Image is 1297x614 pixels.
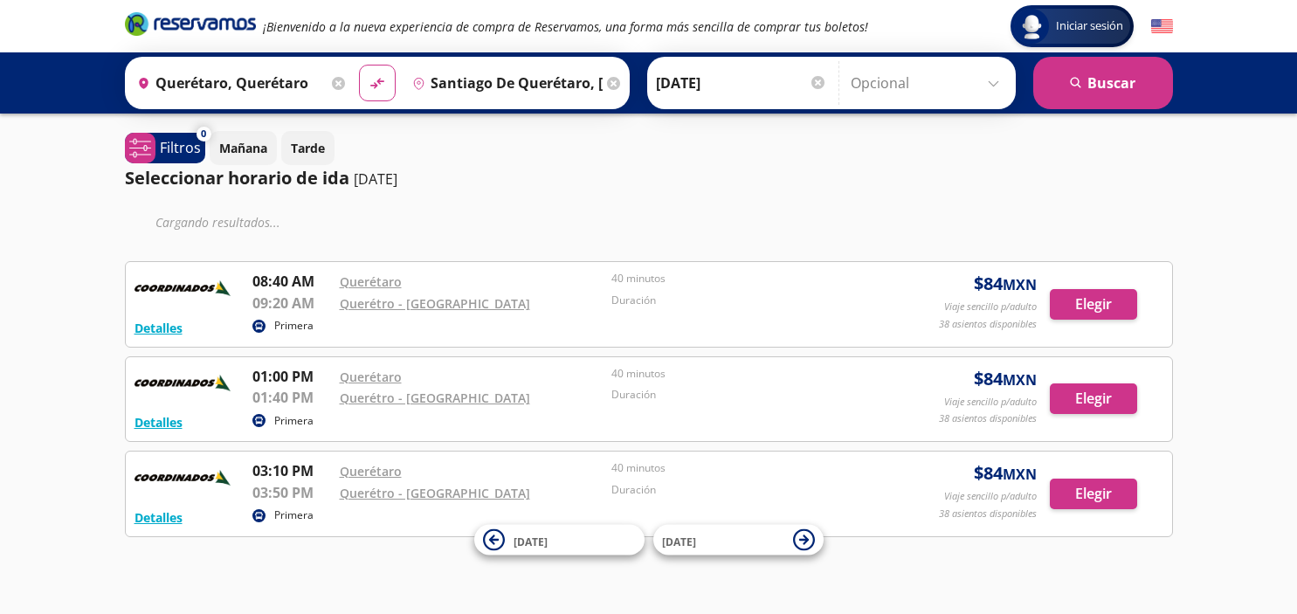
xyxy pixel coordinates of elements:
[1033,57,1173,109] button: Buscar
[340,463,402,479] a: Querétaro
[939,317,1037,332] p: 38 asientos disponibles
[252,366,331,387] p: 01:00 PM
[130,61,328,105] input: Buscar Origen
[135,413,183,431] button: Detalles
[1049,17,1130,35] span: Iniciar sesión
[944,395,1037,410] p: Viaje sencillo p/adulto
[653,525,824,555] button: [DATE]
[1003,465,1037,484] small: MXN
[662,534,696,548] span: [DATE]
[1050,289,1137,320] button: Elegir
[135,319,183,337] button: Detalles
[974,460,1037,486] span: $ 84
[155,214,280,231] em: Cargando resultados ...
[263,18,868,35] em: ¡Bienvenido a la nueva experiencia de compra de Reservamos, una forma más sencilla de comprar tus...
[125,165,349,191] p: Seleccionar horario de ida
[611,460,875,476] p: 40 minutos
[135,508,183,527] button: Detalles
[201,127,206,141] span: 0
[611,387,875,403] p: Duración
[274,318,314,334] p: Primera
[1050,479,1137,509] button: Elegir
[281,131,335,165] button: Tarde
[405,61,603,105] input: Buscar Destino
[611,293,875,308] p: Duración
[974,271,1037,297] span: $ 84
[611,482,875,498] p: Duración
[340,390,530,406] a: Querétro - [GEOGRAPHIC_DATA]
[1003,275,1037,294] small: MXN
[125,133,205,163] button: 0Filtros
[160,137,201,158] p: Filtros
[135,271,231,306] img: RESERVAMOS
[274,507,314,523] p: Primera
[252,460,331,481] p: 03:10 PM
[656,61,827,105] input: Elegir Fecha
[340,485,530,501] a: Querétro - [GEOGRAPHIC_DATA]
[252,482,331,503] p: 03:50 PM
[939,507,1037,521] p: 38 asientos disponibles
[611,271,875,286] p: 40 minutos
[1151,16,1173,38] button: English
[1003,370,1037,390] small: MXN
[1050,383,1137,414] button: Elegir
[944,489,1037,504] p: Viaje sencillo p/adulto
[974,366,1037,392] span: $ 84
[125,10,256,42] a: Brand Logo
[135,366,231,401] img: RESERVAMOS
[340,369,402,385] a: Querétaro
[514,534,548,548] span: [DATE]
[274,413,314,429] p: Primera
[125,10,256,37] i: Brand Logo
[210,131,277,165] button: Mañana
[474,525,645,555] button: [DATE]
[252,387,331,408] p: 01:40 PM
[611,366,875,382] p: 40 minutos
[939,411,1037,426] p: 38 asientos disponibles
[851,61,1007,105] input: Opcional
[340,273,402,290] a: Querétaro
[135,460,231,495] img: RESERVAMOS
[219,139,267,157] p: Mañana
[354,169,397,190] p: [DATE]
[291,139,325,157] p: Tarde
[252,293,331,314] p: 09:20 AM
[340,295,530,312] a: Querétro - [GEOGRAPHIC_DATA]
[252,271,331,292] p: 08:40 AM
[944,300,1037,314] p: Viaje sencillo p/adulto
